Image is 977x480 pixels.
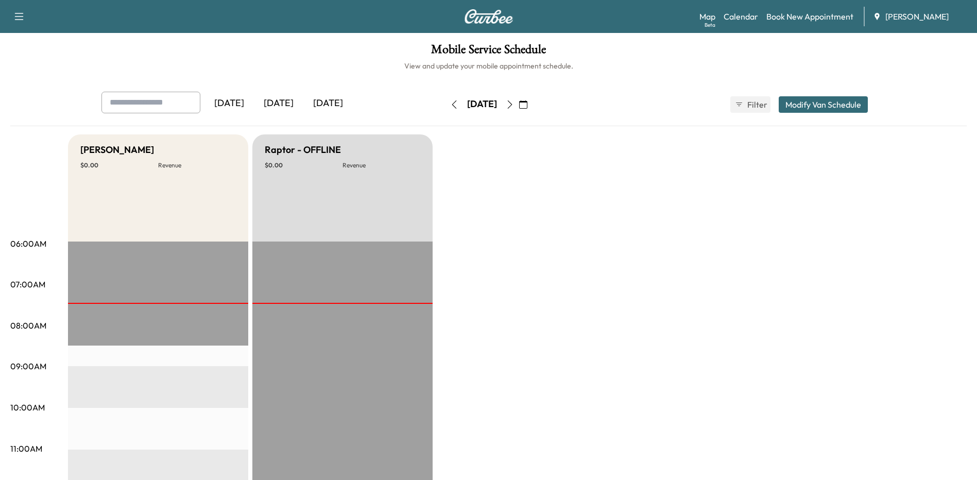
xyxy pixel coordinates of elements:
[699,10,715,23] a: MapBeta
[779,96,868,113] button: Modify Van Schedule
[724,10,758,23] a: Calendar
[204,92,254,115] div: [DATE]
[10,61,967,71] h6: View and update your mobile appointment schedule.
[342,161,420,169] p: Revenue
[10,442,42,455] p: 11:00AM
[265,161,342,169] p: $ 0.00
[705,21,715,29] div: Beta
[303,92,353,115] div: [DATE]
[467,98,497,111] div: [DATE]
[10,43,967,61] h1: Mobile Service Schedule
[265,143,341,157] h5: Raptor - OFFLINE
[10,401,45,414] p: 10:00AM
[747,98,766,111] span: Filter
[158,161,236,169] p: Revenue
[254,92,303,115] div: [DATE]
[885,10,949,23] span: [PERSON_NAME]
[730,96,770,113] button: Filter
[80,143,154,157] h5: [PERSON_NAME]
[10,360,46,372] p: 09:00AM
[10,237,46,250] p: 06:00AM
[10,319,46,332] p: 08:00AM
[10,278,45,290] p: 07:00AM
[766,10,853,23] a: Book New Appointment
[80,161,158,169] p: $ 0.00
[464,9,513,24] img: Curbee Logo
